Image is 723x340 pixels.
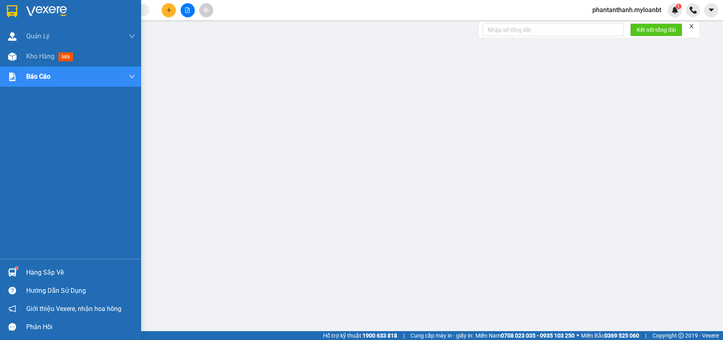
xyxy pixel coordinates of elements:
[689,23,694,29] span: close
[678,333,684,338] span: copyright
[162,3,176,17] button: plus
[8,52,17,61] img: warehouse-icon
[8,323,16,331] span: message
[26,267,135,279] div: Hàng sắp về
[630,23,682,36] button: Kết nối tổng đài
[15,267,18,269] sup: 1
[26,52,54,60] span: Kho hàng
[199,3,213,17] button: aim
[7,5,17,17] img: logo-vxr
[690,6,697,14] img: phone-icon
[475,331,575,340] span: Miền Nam
[676,4,681,9] sup: 1
[166,7,172,13] span: plus
[129,33,135,40] span: down
[26,71,50,81] span: Báo cáo
[8,73,17,81] img: solution-icon
[677,4,680,9] span: 1
[586,5,668,15] span: phantanthanh.myloanbt
[8,32,17,41] img: warehouse-icon
[671,6,679,14] img: icon-new-feature
[129,73,135,80] span: down
[581,331,639,340] span: Miền Bắc
[704,3,718,17] button: caret-down
[58,52,73,61] span: mới
[410,331,473,340] span: Cung cấp máy in - giấy in:
[501,332,575,339] strong: 0708 023 035 - 0935 103 250
[604,332,639,339] strong: 0369 525 060
[26,321,135,333] div: Phản hồi
[203,7,209,13] span: aim
[403,331,404,340] span: |
[8,287,16,294] span: question-circle
[708,6,715,14] span: caret-down
[8,305,16,313] span: notification
[181,3,195,17] button: file-add
[185,7,190,13] span: file-add
[483,23,624,36] input: Nhập số tổng đài
[577,334,579,337] span: ⚪️
[645,331,646,340] span: |
[323,331,397,340] span: Hỗ trợ kỹ thuật:
[363,332,397,339] strong: 1900 633 818
[26,304,121,314] span: Giới thiệu Vexere, nhận hoa hồng
[26,31,50,41] span: Quản Lý
[637,25,676,34] span: Kết nối tổng đài
[26,285,135,297] div: Hướng dẫn sử dụng
[8,268,17,277] img: warehouse-icon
